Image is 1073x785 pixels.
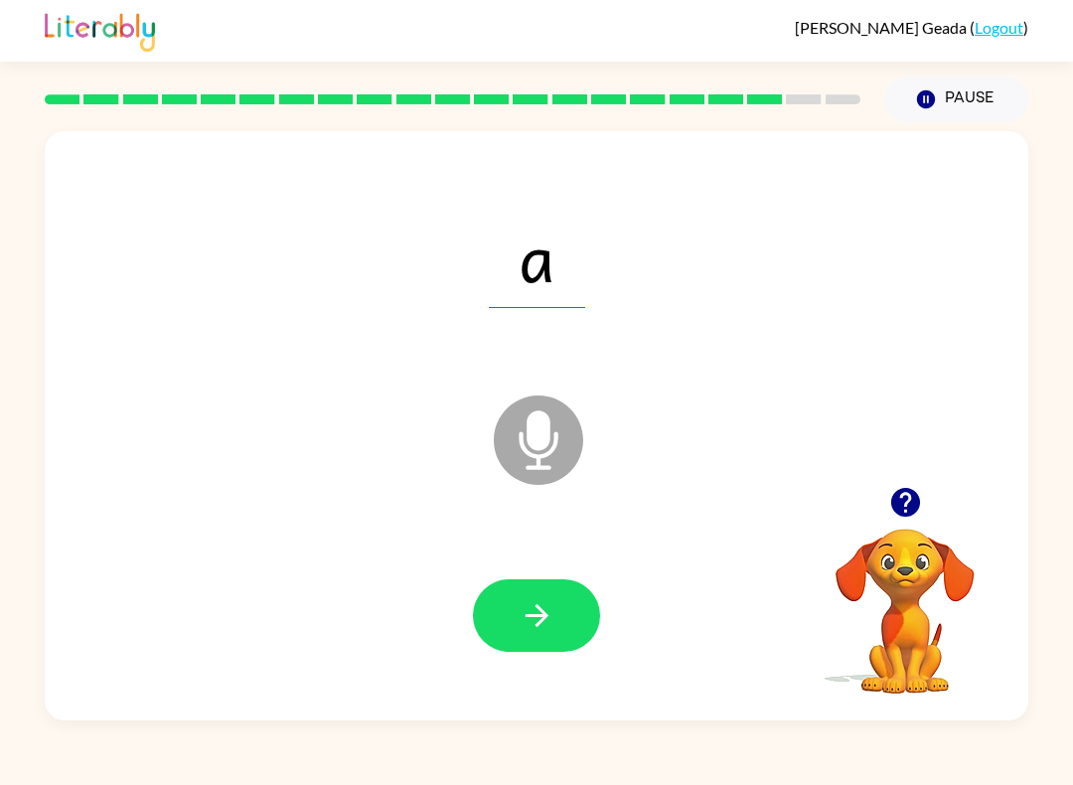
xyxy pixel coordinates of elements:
button: Pause [884,77,1028,122]
img: Literably [45,8,155,52]
a: Logout [975,18,1023,37]
video: Your browser must support playing .mp4 files to use Literably. Please try using another browser. [806,498,1004,697]
span: a [489,205,585,308]
div: ( ) [795,18,1028,37]
span: [PERSON_NAME] Geada [795,18,970,37]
